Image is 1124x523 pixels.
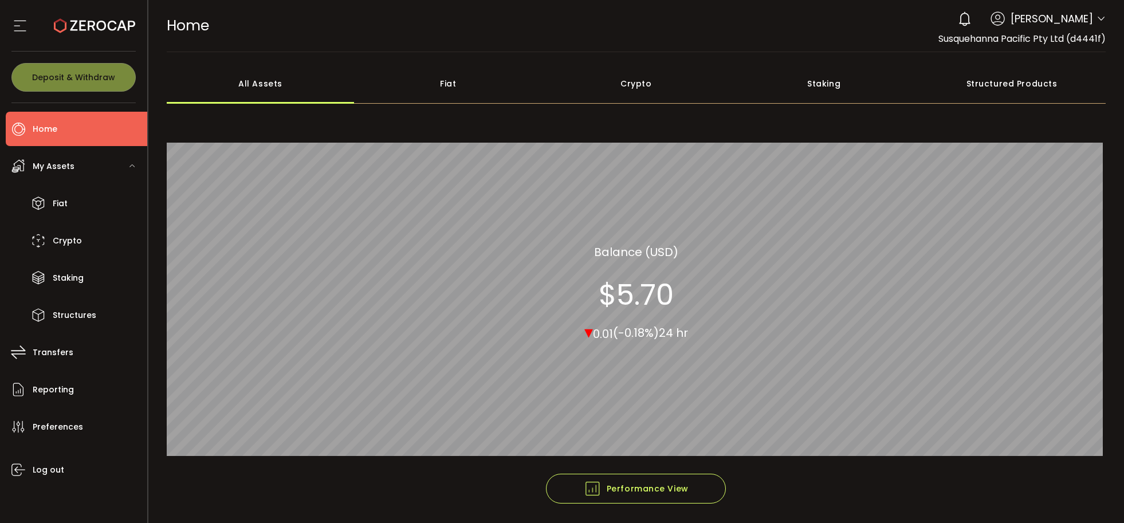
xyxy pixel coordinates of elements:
[33,344,73,361] span: Transfers
[32,73,115,81] span: Deposit & Withdraw
[33,419,83,435] span: Preferences
[33,158,74,175] span: My Assets
[613,325,659,341] span: (-0.18%)
[542,64,730,104] div: Crypto
[584,319,593,344] span: ▾
[659,325,688,341] span: 24 hr
[593,325,613,341] span: 0.01
[938,32,1106,45] span: Susquehanna Pacific Pty Ltd (d4441f)
[11,63,136,92] button: Deposit & Withdraw
[53,307,96,324] span: Structures
[991,399,1124,523] iframe: Chat Widget
[33,382,74,398] span: Reporting
[167,15,209,36] span: Home
[33,462,64,478] span: Log out
[53,195,68,212] span: Fiat
[53,233,82,249] span: Crypto
[918,64,1106,104] div: Structured Products
[1011,11,1093,26] span: [PERSON_NAME]
[594,243,678,260] section: Balance (USD)
[354,64,542,104] div: Fiat
[53,270,84,286] span: Staking
[599,277,674,312] section: $5.70
[730,64,918,104] div: Staking
[584,480,689,497] span: Performance View
[546,474,726,504] button: Performance View
[167,64,355,104] div: All Assets
[33,121,57,137] span: Home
